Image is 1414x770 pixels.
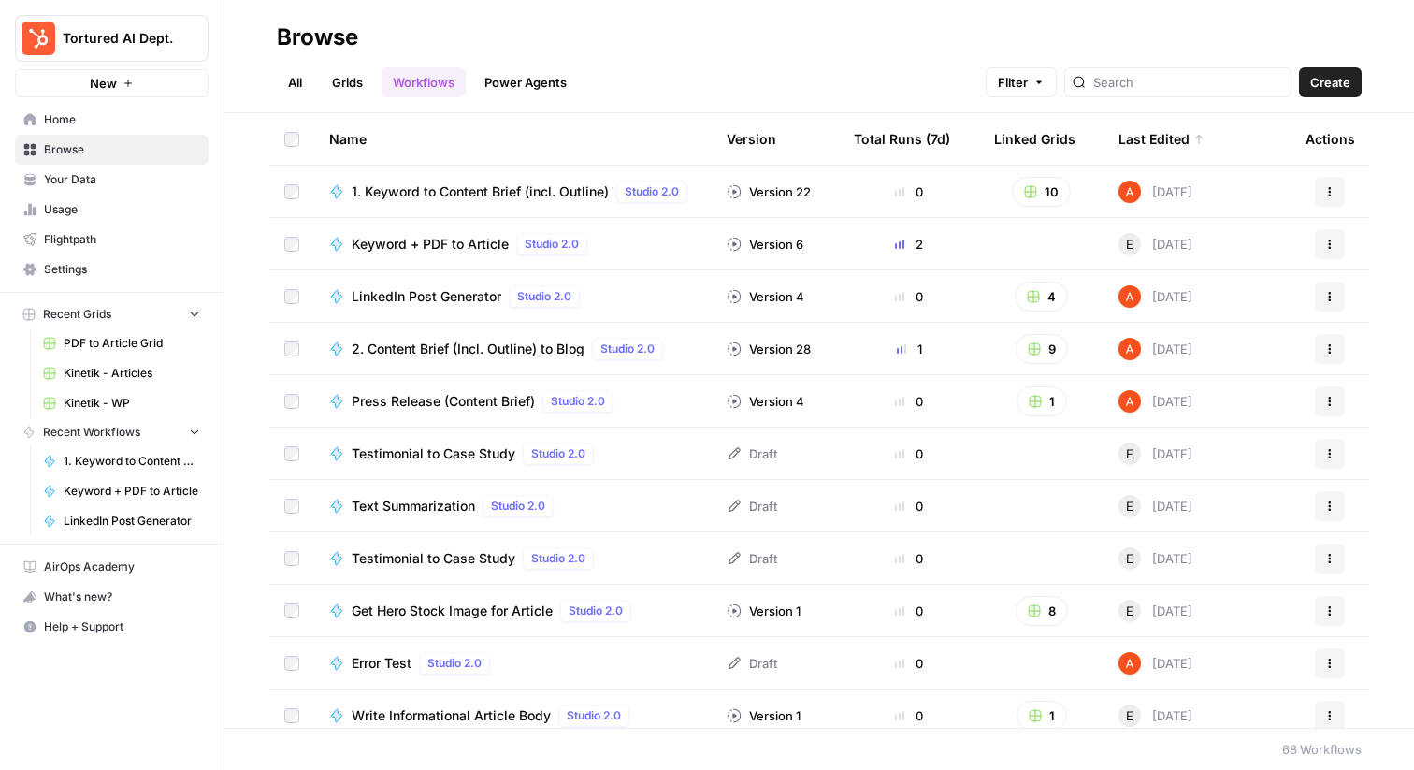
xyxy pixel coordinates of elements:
a: 2. Content Brief (Incl. Outline) to BlogStudio 2.0 [329,338,697,360]
div: Last Edited [1118,113,1205,165]
span: Studio 2.0 [491,498,545,515]
a: Testimonial to Case StudyStudio 2.0 [329,443,697,465]
a: Keyword + PDF to ArticleStudio 2.0 [329,233,697,255]
div: [DATE] [1118,390,1192,413]
span: Filter [998,73,1028,92]
img: cje7zb9ux0f2nqyv5qqgv3u0jxek [1118,390,1141,413]
a: Power Agents [473,67,578,97]
div: 0 [854,654,964,673]
div: [DATE] [1118,181,1192,203]
div: 1 [854,340,964,358]
div: Draft [727,549,777,568]
div: 0 [854,182,964,201]
button: 1 [1017,386,1067,416]
span: LinkedIn Post Generator [64,513,200,530]
button: 9 [1016,334,1068,364]
img: cje7zb9ux0f2nqyv5qqgv3u0jxek [1118,181,1141,203]
a: Get Hero Stock Image for ArticleStudio 2.0 [329,600,697,622]
a: Keyword + PDF to Article [35,476,209,506]
span: Studio 2.0 [567,707,621,724]
div: 0 [854,287,964,306]
span: Keyword + PDF to Article [64,483,200,500]
span: Press Release (Content Brief) [352,392,535,411]
span: Studio 2.0 [531,445,585,462]
div: Version 1 [727,706,801,725]
div: Draft [727,444,777,463]
div: [DATE] [1118,443,1192,465]
a: AirOps Academy [15,552,209,582]
span: E [1126,235,1133,254]
img: cje7zb9ux0f2nqyv5qqgv3u0jxek [1118,285,1141,308]
div: Version 22 [727,182,811,201]
span: Settings [44,261,200,278]
a: Kinetik - Articles [35,358,209,388]
a: Workflows [382,67,466,97]
span: Testimonial to Case Study [352,549,515,568]
a: Write Informational Article BodyStudio 2.0 [329,705,697,727]
a: Testimonial to Case StudyStudio 2.0 [329,547,697,570]
span: Studio 2.0 [569,603,623,619]
a: Browse [15,135,209,165]
span: E [1126,602,1133,620]
span: Write Informational Article Body [352,706,551,725]
div: Version 1 [727,602,801,620]
div: Version 28 [727,340,811,358]
div: [DATE] [1118,547,1192,570]
div: 0 [854,706,964,725]
a: Home [15,105,209,135]
div: [DATE] [1118,652,1192,675]
div: Linked Grids [994,113,1075,165]
span: E [1126,549,1133,568]
a: Settings [15,254,209,284]
span: Browse [44,141,200,158]
span: Studio 2.0 [551,393,605,410]
button: Recent Grids [15,300,209,328]
div: Version [727,113,776,165]
span: E [1126,444,1133,463]
div: Actions [1306,113,1355,165]
div: Browse [277,22,358,52]
a: Usage [15,195,209,225]
a: Your Data [15,165,209,195]
span: Kinetik - WP [64,395,200,412]
span: 1. Keyword to Content Brief (incl. Outline) [352,182,609,201]
a: PDF to Article Grid [35,328,209,358]
span: LinkedIn Post Generator [352,287,501,306]
span: Create [1310,73,1350,92]
span: 2. Content Brief (Incl. Outline) to Blog [352,340,584,358]
a: LinkedIn Post Generator [35,506,209,536]
span: New [90,74,117,93]
div: 2 [854,235,964,254]
div: [DATE] [1118,338,1192,360]
div: Name [329,113,697,165]
div: [DATE] [1118,495,1192,517]
button: New [15,69,209,97]
span: Error Test [352,654,411,673]
span: Studio 2.0 [427,655,482,672]
span: E [1126,497,1133,516]
span: Your Data [44,171,200,188]
div: Total Runs (7d) [854,113,950,165]
div: [DATE] [1118,705,1192,727]
a: Kinetik - WP [35,388,209,418]
div: [DATE] [1118,600,1192,622]
span: Kinetik - Articles [64,365,200,382]
div: [DATE] [1118,233,1192,255]
a: Press Release (Content Brief)Studio 2.0 [329,390,697,413]
a: Error TestStudio 2.0 [329,652,697,675]
button: Create [1299,67,1362,97]
span: Home [44,111,200,128]
div: 0 [854,444,964,463]
div: Version 6 [727,235,803,254]
a: Grids [321,67,374,97]
div: Version 4 [727,392,804,411]
span: Get Hero Stock Image for Article [352,602,553,620]
span: Testimonial to Case Study [352,444,515,463]
span: Text Summarization [352,497,475,516]
div: Draft [727,654,777,673]
span: Recent Workflows [43,424,140,441]
button: Help + Support [15,612,209,642]
button: 8 [1016,596,1068,626]
div: 0 [854,392,964,411]
span: Tortured AI Dept. [63,29,176,48]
